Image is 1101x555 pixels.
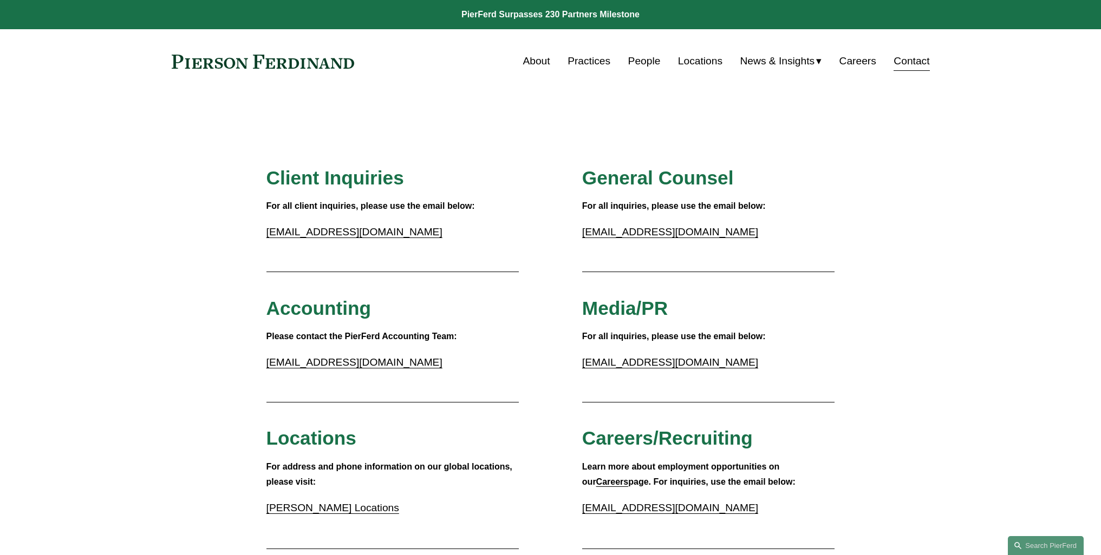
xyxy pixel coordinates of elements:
a: [EMAIL_ADDRESS][DOMAIN_NAME] [582,502,758,513]
a: [EMAIL_ADDRESS][DOMAIN_NAME] [266,356,442,368]
strong: For address and phone information on our global locations, please visit: [266,462,515,487]
a: [EMAIL_ADDRESS][DOMAIN_NAME] [266,226,442,237]
a: [PERSON_NAME] Locations [266,502,399,513]
a: Careers [596,477,629,486]
a: Search this site [1008,536,1084,555]
a: Contact [894,51,929,71]
span: Client Inquiries [266,167,404,188]
span: Careers/Recruiting [582,427,753,448]
span: Media/PR [582,298,668,319]
a: Careers [839,51,876,71]
a: [EMAIL_ADDRESS][DOMAIN_NAME] [582,356,758,368]
a: folder dropdown [740,51,822,71]
span: Accounting [266,298,372,319]
span: Locations [266,427,356,448]
a: Practices [568,51,610,71]
strong: page. For inquiries, use the email below: [628,477,796,486]
strong: For all inquiries, please use the email below: [582,201,766,210]
a: People [628,51,661,71]
a: About [523,51,550,71]
strong: For all client inquiries, please use the email below: [266,201,475,210]
span: General Counsel [582,167,734,188]
strong: Please contact the PierFerd Accounting Team: [266,332,457,341]
strong: For all inquiries, please use the email below: [582,332,766,341]
a: [EMAIL_ADDRESS][DOMAIN_NAME] [582,226,758,237]
strong: Learn more about employment opportunities on our [582,462,782,487]
span: News & Insights [740,52,815,71]
a: Locations [678,51,722,71]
